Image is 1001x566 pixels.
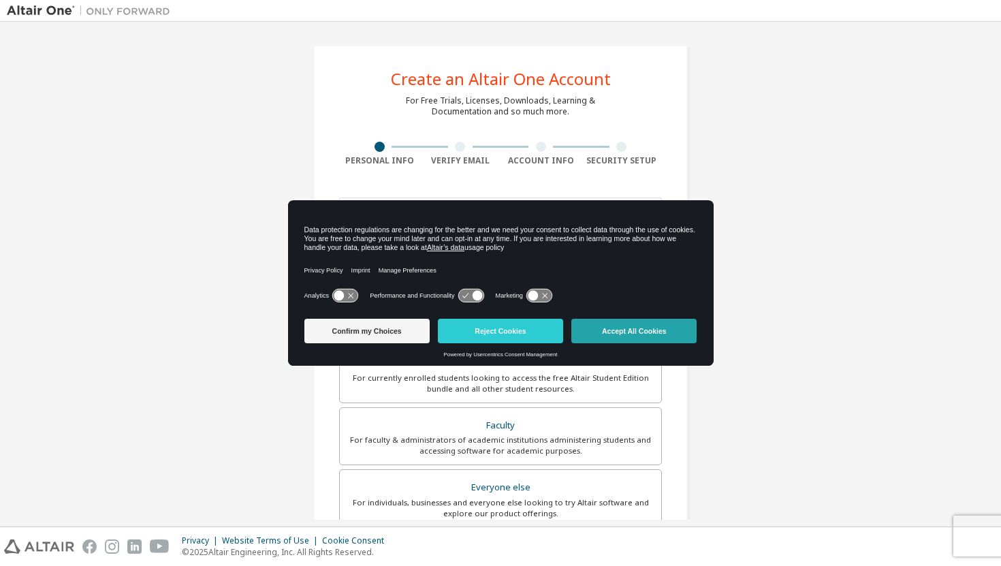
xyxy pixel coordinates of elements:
div: Personal Info [339,155,420,166]
div: Faculty [348,416,653,435]
div: Verify Email [420,155,501,166]
p: © 2025 Altair Engineering, Inc. All Rights Reserved. [182,546,392,558]
div: Account Info [500,155,582,166]
div: For currently enrolled students looking to access the free Altair Student Edition bundle and all ... [348,373,653,394]
div: Cookie Consent [322,535,392,546]
img: youtube.svg [150,539,170,554]
div: Website Terms of Use [222,535,322,546]
img: Altair One [7,4,177,18]
div: Everyone else [348,478,653,497]
img: facebook.svg [82,539,97,554]
div: For Free Trials, Licenses, Downloads, Learning & Documentation and so much more. [406,95,595,117]
img: instagram.svg [105,539,119,554]
div: Security Setup [582,155,663,166]
div: Privacy [182,535,222,546]
img: altair_logo.svg [4,539,74,554]
img: linkedin.svg [127,539,142,554]
div: Create an Altair One Account [391,71,611,87]
div: For individuals, businesses and everyone else looking to try Altair software and explore our prod... [348,497,653,519]
div: For faculty & administrators of academic institutions administering students and accessing softwa... [348,435,653,456]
